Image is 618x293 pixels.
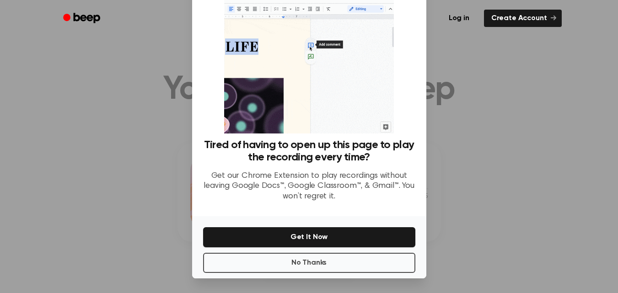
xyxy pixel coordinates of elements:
[57,10,108,27] a: Beep
[203,171,415,202] p: Get our Chrome Extension to play recordings without leaving Google Docs™, Google Classroom™, & Gm...
[203,253,415,273] button: No Thanks
[484,10,562,27] a: Create Account
[440,8,478,29] a: Log in
[203,139,415,164] h3: Tired of having to open up this page to play the recording every time?
[203,227,415,247] button: Get It Now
